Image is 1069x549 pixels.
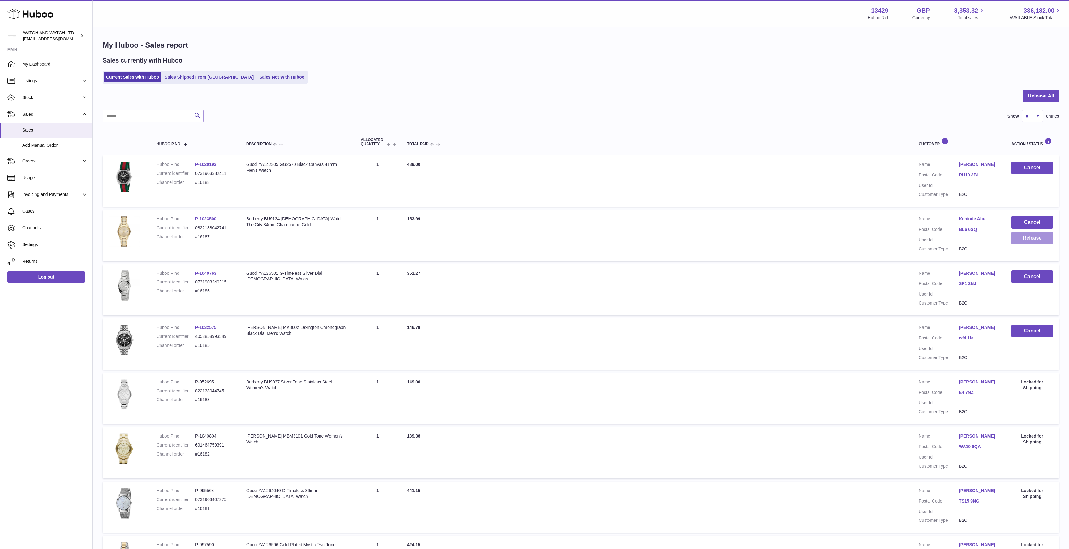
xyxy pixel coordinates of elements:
dt: User Id [919,183,959,188]
dt: Name [919,379,959,387]
dd: 0731903382411 [195,171,234,176]
span: Stock [22,95,81,101]
span: 489.00 [407,162,420,167]
a: [PERSON_NAME] [959,542,999,548]
dd: 4053858993549 [195,334,234,339]
img: 1744126394.jpg [109,433,140,464]
dt: Current identifier [157,442,195,448]
button: Cancel [1011,270,1053,283]
dt: Name [919,162,959,169]
dd: 0822138042741 [195,225,234,231]
dt: Name [919,216,959,223]
dd: B2C [959,409,999,415]
div: Action / Status [1011,138,1053,146]
div: Locked for Shipping [1011,379,1053,391]
dt: Name [919,433,959,441]
dt: Postal Code [919,335,959,343]
dt: Channel order [157,179,195,185]
dd: B2C [959,192,999,197]
div: Currency [912,15,930,21]
dt: Customer Type [919,463,959,469]
button: Cancel [1011,216,1053,229]
a: 8,353.32 Total sales [954,6,985,21]
span: 146.78 [407,325,420,330]
img: 1720184328.jpg [109,488,140,519]
span: 336,182.00 [1024,6,1054,15]
div: Huboo Ref [868,15,888,21]
dd: B2C [959,355,999,361]
a: wf4 1fa [959,335,999,341]
a: P-1023500 [195,216,217,221]
dt: Postal Code [919,390,959,397]
a: E4 7NZ [959,390,999,396]
dt: Name [919,488,959,495]
a: Kehinde Abu [959,216,999,222]
a: RH19 3BL [959,172,999,178]
span: Invoicing and Payments [22,192,81,197]
span: Settings [22,242,88,248]
button: Cancel [1011,162,1053,174]
a: SP1 2NJ [959,281,999,287]
a: Sales Not With Huboo [257,72,307,82]
dt: Current identifier [157,497,195,503]
div: Gucci YA142305 GG2570 Black Canvas 41mm Men's Watch [246,162,348,173]
td: 1 [354,210,401,261]
dt: Postal Code [919,444,959,451]
button: Release All [1023,90,1059,102]
span: Orders [22,158,81,164]
div: [PERSON_NAME] MK8602 Lexington Chronograph Black Dial Men's Watch [246,325,348,336]
a: BL6 6SQ [959,227,999,232]
span: 424.15 [407,542,420,547]
a: [PERSON_NAME] [959,488,999,494]
dd: #16188 [195,179,234,185]
td: 1 [354,318,401,370]
dd: P-1040804 [195,433,234,439]
label: Show [1007,113,1019,119]
dt: User Id [919,509,959,515]
dt: Postal Code [919,227,959,234]
dt: Postal Code [919,281,959,288]
img: 1731593100.jpg [109,162,140,192]
dt: User Id [919,346,959,352]
a: [PERSON_NAME] [959,379,999,385]
a: Current Sales with Huboo [104,72,161,82]
span: Usage [22,175,88,181]
a: P-1020193 [195,162,217,167]
dd: B2C [959,463,999,469]
span: 139.38 [407,434,420,439]
div: Customer [919,138,999,146]
span: [EMAIL_ADDRESS][DOMAIN_NAME] [23,36,91,41]
dd: #16187 [195,234,234,240]
img: baris@watchandwatch.co.uk [7,31,17,41]
dt: Channel order [157,343,195,348]
span: My Dashboard [22,61,88,67]
span: Total paid [407,142,429,146]
dt: Huboo P no [157,162,195,167]
dt: Huboo P no [157,216,195,222]
dt: Huboo P no [157,379,195,385]
dt: Channel order [157,451,195,457]
img: 1739904295.jpg [109,325,140,356]
div: Locked for Shipping [1011,488,1053,499]
div: Locked for Shipping [1011,433,1053,445]
dt: Postal Code [919,498,959,506]
td: 1 [354,155,401,207]
dt: Channel order [157,288,195,294]
span: Description [246,142,272,146]
span: 351.27 [407,271,420,276]
dt: Customer Type [919,409,959,415]
dt: Current identifier [157,225,195,231]
dt: Channel order [157,397,195,403]
dd: P-997590 [195,542,234,548]
dt: Name [919,270,959,278]
span: 8,353.32 [954,6,978,15]
div: Burberry BU9134 [DEMOGRAPHIC_DATA] Watch The City 34mm Champagne Gold [246,216,348,228]
dd: 0731903240315 [195,279,234,285]
dt: Current identifier [157,171,195,176]
dt: Customer Type [919,517,959,523]
td: 1 [354,373,401,424]
td: 1 [354,482,401,533]
a: [PERSON_NAME] [959,270,999,276]
dt: Customer Type [919,300,959,306]
span: Returns [22,258,88,264]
